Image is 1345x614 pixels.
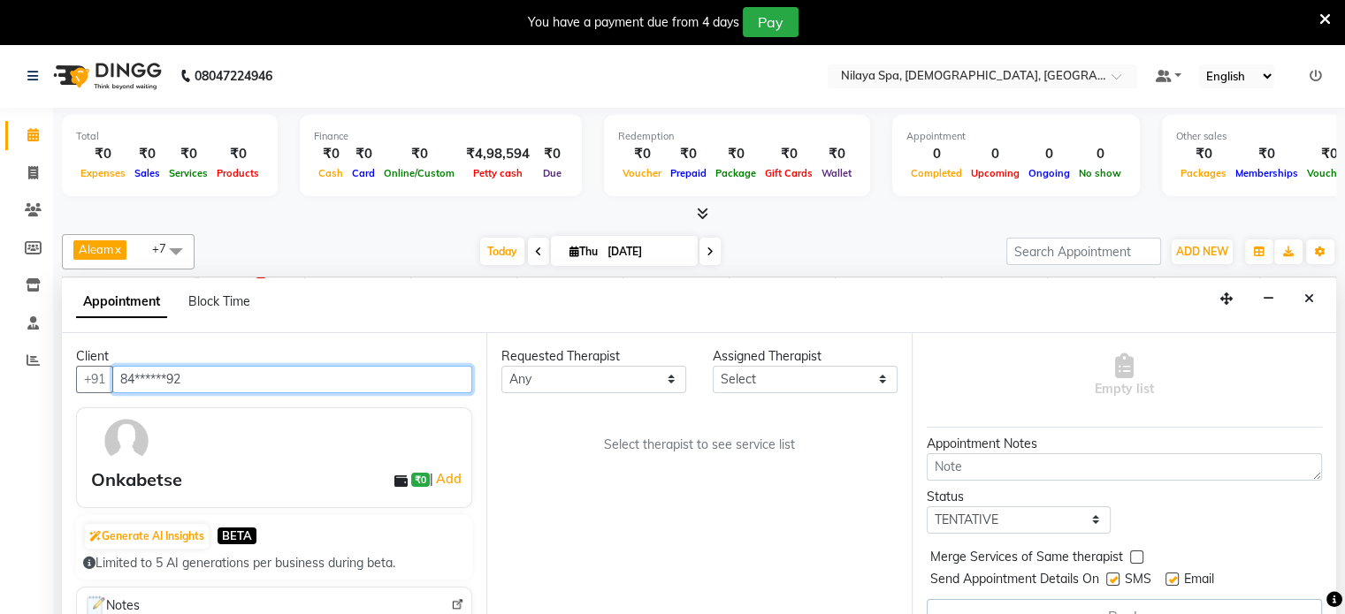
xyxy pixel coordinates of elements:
[528,13,739,32] div: You have a payment due from 4 days
[930,570,1099,592] span: Send Appointment Details On
[433,468,464,489] a: Add
[195,51,272,101] b: 08047224946
[760,167,817,179] span: Gift Cards
[906,144,967,164] div: 0
[430,468,464,489] span: |
[152,241,180,255] span: +7
[604,436,795,454] span: Select therapist to see service list
[1074,144,1126,164] div: 0
[379,144,459,164] div: ₹0
[130,167,164,179] span: Sales
[130,144,164,164] div: ₹0
[711,144,760,164] div: ₹0
[113,242,121,256] a: x
[1172,239,1233,264] button: ADD NEW
[711,167,760,179] span: Package
[85,524,209,549] button: Generate AI Insights
[76,347,472,366] div: Client
[212,167,264,179] span: Products
[1024,167,1074,179] span: Ongoing
[76,129,264,144] div: Total
[1095,353,1154,398] span: Empty list
[469,167,527,179] span: Petty cash
[212,144,264,164] div: ₹0
[218,527,256,544] span: BETA
[76,286,167,318] span: Appointment
[1024,144,1074,164] div: 0
[967,167,1024,179] span: Upcoming
[188,293,250,309] span: Block Time
[1231,167,1303,179] span: Memberships
[713,347,898,366] div: Assigned Therapist
[1006,238,1161,265] input: Search Appointment
[906,167,967,179] span: Completed
[76,366,113,393] button: +91
[501,347,686,366] div: Requested Therapist
[927,488,1112,506] div: Status
[79,242,113,256] span: Aleam
[1125,570,1151,592] span: SMS
[45,51,166,101] img: logo
[314,167,348,179] span: Cash
[83,554,465,572] div: Limited to 5 AI generations per business during beta.
[618,129,856,144] div: Redemption
[164,167,212,179] span: Services
[906,129,1126,144] div: Appointment
[927,435,1322,453] div: Appointment Notes
[480,238,524,265] span: Today
[314,144,348,164] div: ₹0
[743,7,799,37] button: Pay
[539,167,566,179] span: Due
[1296,285,1322,313] button: Close
[602,239,691,265] input: 2025-09-04
[1231,144,1303,164] div: ₹0
[1074,167,1126,179] span: No show
[411,473,430,487] span: ₹0
[76,144,130,164] div: ₹0
[1176,245,1228,258] span: ADD NEW
[1176,167,1231,179] span: Packages
[817,144,856,164] div: ₹0
[459,144,537,164] div: ₹4,98,594
[76,167,130,179] span: Expenses
[101,415,152,466] img: avatar
[91,466,182,493] div: Onkabetse
[537,144,568,164] div: ₹0
[1184,570,1214,592] span: Email
[760,144,817,164] div: ₹0
[967,144,1024,164] div: 0
[565,245,602,258] span: Thu
[1176,144,1231,164] div: ₹0
[930,548,1123,570] span: Merge Services of Same therapist
[618,167,666,179] span: Voucher
[164,144,212,164] div: ₹0
[112,366,472,393] input: Search by Name/Mobile/Email/Code
[379,167,459,179] span: Online/Custom
[618,144,666,164] div: ₹0
[666,144,711,164] div: ₹0
[666,167,711,179] span: Prepaid
[348,167,379,179] span: Card
[314,129,568,144] div: Finance
[817,167,856,179] span: Wallet
[348,144,379,164] div: ₹0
